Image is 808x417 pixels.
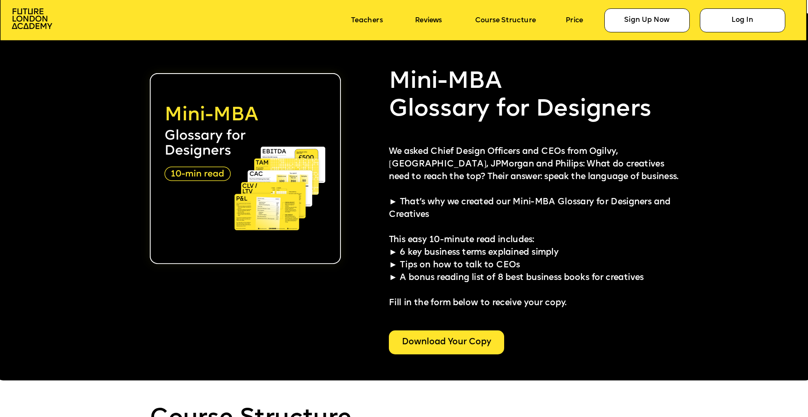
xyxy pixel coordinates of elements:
span: Mini-MBA [389,70,502,93]
span: We asked Chief Design Officers and CEOs from Ogilvy, [GEOGRAPHIC_DATA], JPMorgan and Philips: Wha... [389,148,678,219]
a: Price [566,16,583,24]
span: Glossary for Designers [389,98,651,121]
a: Reviews [415,16,442,24]
a: Course Structure [475,16,536,24]
span: This easy 10-minute read includes: ► 6 key business terms explained simply ► Tips on how to talk ... [389,236,643,308]
img: image-aac980e9-41de-4c2d-a048-f29dd30a0068.png [12,8,52,29]
a: Teachers [351,16,383,24]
